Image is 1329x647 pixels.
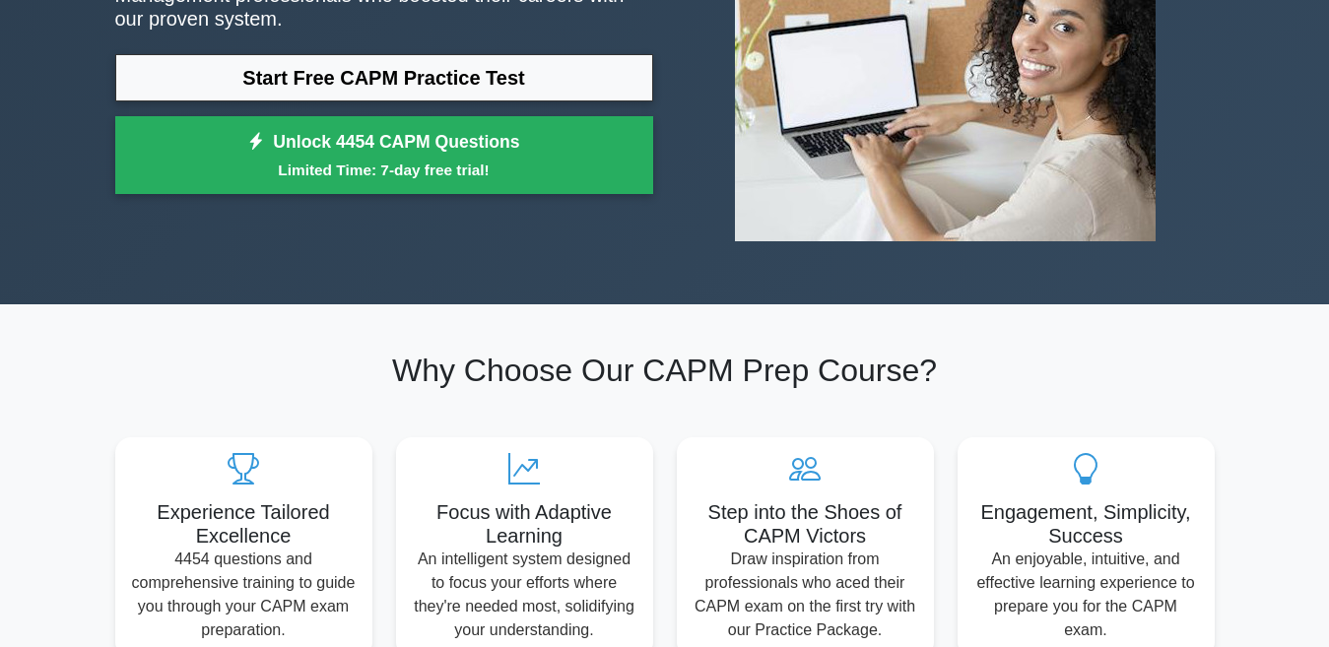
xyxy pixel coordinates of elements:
[115,352,1215,389] h2: Why Choose Our CAPM Prep Course?
[115,116,653,195] a: Unlock 4454 CAPM QuestionsLimited Time: 7-day free trial!
[973,500,1199,548] h5: Engagement, Simplicity, Success
[131,500,357,548] h5: Experience Tailored Excellence
[412,548,637,642] p: An intelligent system designed to focus your efforts where they're needed most, solidifying your ...
[115,54,653,101] a: Start Free CAPM Practice Test
[412,500,637,548] h5: Focus with Adaptive Learning
[693,500,918,548] h5: Step into the Shoes of CAPM Victors
[693,548,918,642] p: Draw inspiration from professionals who aced their CAPM exam on the first try with our Practice P...
[140,159,629,181] small: Limited Time: 7-day free trial!
[973,548,1199,642] p: An enjoyable, intuitive, and effective learning experience to prepare you for the CAPM exam.
[131,548,357,642] p: 4454 questions and comprehensive training to guide you through your CAPM exam preparation.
